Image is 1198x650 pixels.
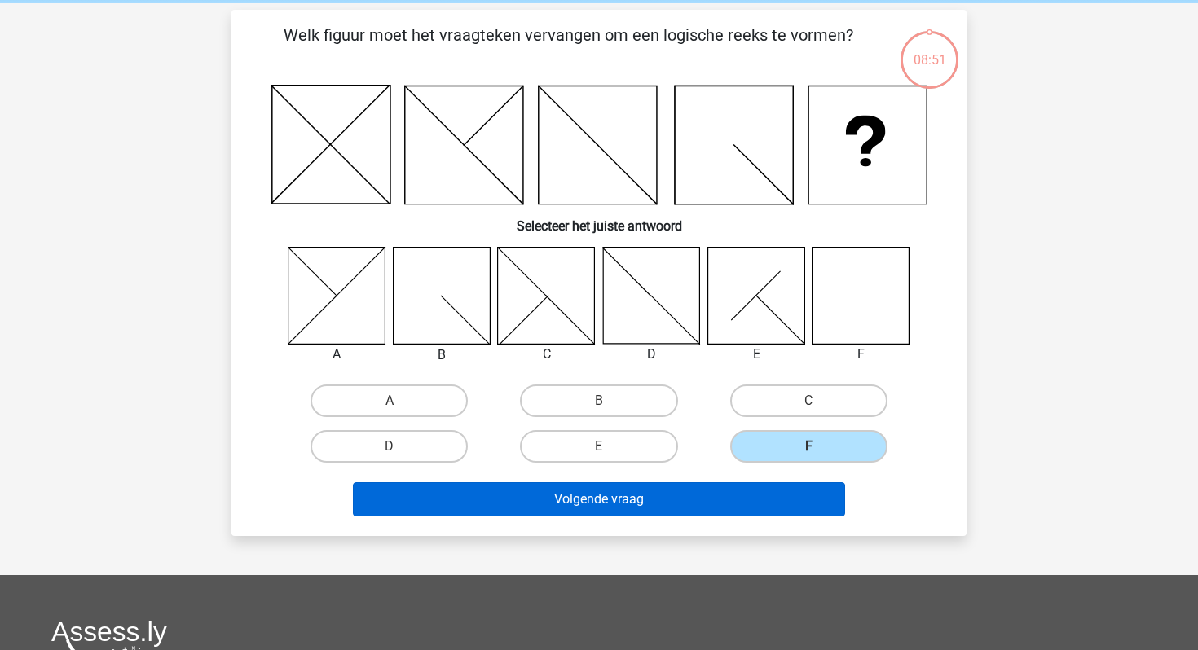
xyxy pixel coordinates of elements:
div: F [799,345,923,364]
p: Welk figuur moet het vraagteken vervangen om een logische reeks te vormen? [258,23,879,72]
label: E [520,430,677,463]
div: B [381,345,504,365]
label: B [520,384,677,417]
div: C [485,345,608,364]
label: D [311,430,468,463]
label: F [730,430,887,463]
div: D [590,345,713,364]
h6: Selecteer het juiste antwoord [258,205,940,234]
div: E [695,345,818,364]
button: Volgende vraag [353,482,846,516]
label: A [311,384,468,417]
label: C [730,384,887,417]
div: A [275,345,399,364]
div: 08:51 [899,29,960,70]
